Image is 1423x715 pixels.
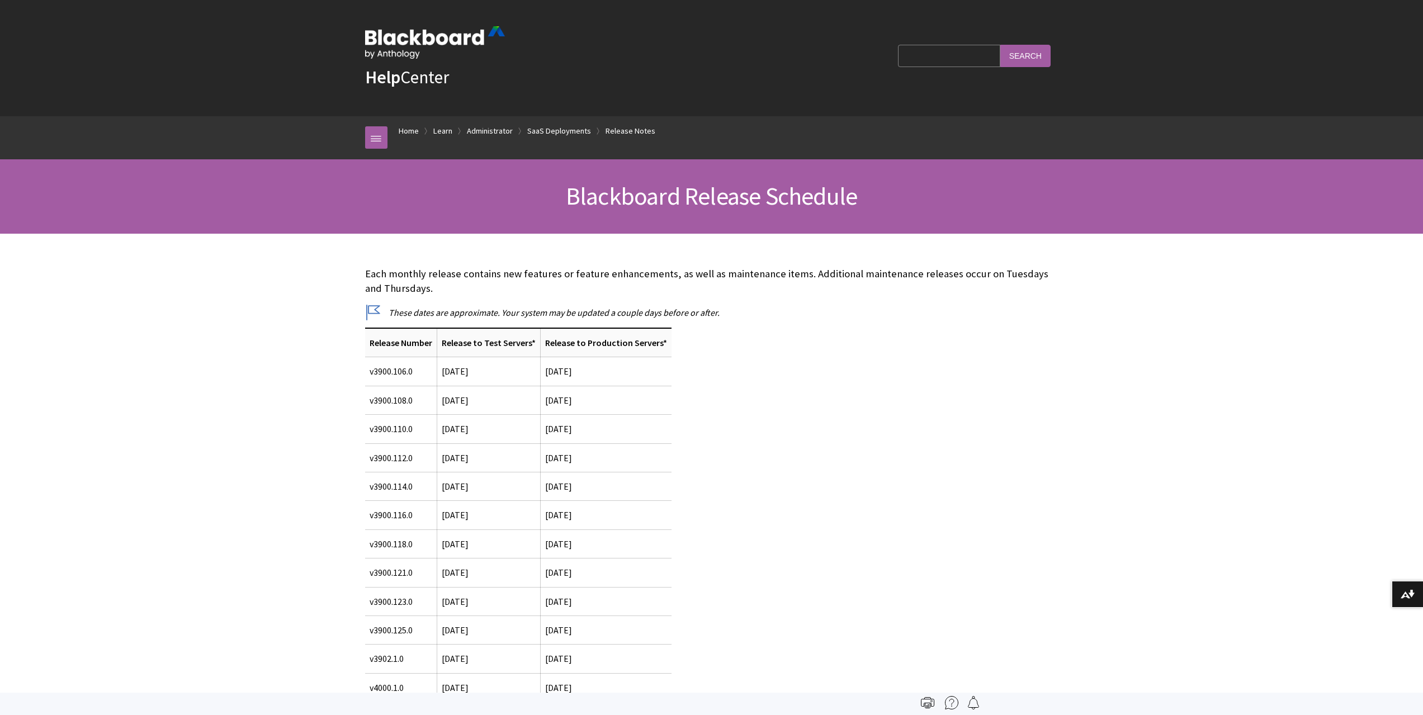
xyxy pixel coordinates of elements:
td: [DATE] [540,645,672,673]
td: [DATE] [540,615,672,644]
th: Release to Test Servers* [437,328,540,357]
span: [DATE] [442,567,469,578]
a: HelpCenter [365,66,449,88]
td: [DATE] [540,558,672,587]
td: v3900.116.0 [365,501,437,529]
input: Search [1000,45,1051,67]
td: [DATE] [540,673,672,702]
img: Blackboard by Anthology [365,26,505,59]
td: v3900.108.0 [365,386,437,414]
a: Release Notes [606,124,655,138]
td: v3900.123.0 [365,587,437,615]
th: Release to Production Servers* [540,328,672,357]
td: [DATE] [540,529,672,558]
td: v3900.112.0 [365,443,437,472]
td: v3900.121.0 [365,558,437,587]
td: [DATE] [540,472,672,500]
td: v3902.1.0 [365,645,437,673]
td: v3900.114.0 [365,472,437,500]
span: [DATE] [442,481,469,492]
span: [DATE] [442,538,469,550]
a: SaaS Deployments [527,124,591,138]
span: [DATE] [442,653,469,664]
td: v3900.110.0 [365,415,437,443]
td: [DATE] [540,415,672,443]
span: [DATE] [442,452,469,463]
p: These dates are approximate. Your system may be updated a couple days before or after. [365,306,1058,319]
img: Follow this page [967,696,980,709]
span: [DATE] [442,596,469,607]
td: [DATE] [540,587,672,615]
td: v3900.125.0 [365,615,437,644]
span: Blackboard Release Schedule [566,181,857,211]
td: v4000.1.0 [365,673,437,702]
img: Print [921,696,934,709]
td: [DATE] [540,386,672,414]
th: Release Number [365,328,437,357]
span: [DATE] [545,452,572,463]
a: Administrator [467,124,513,138]
a: Home [399,124,419,138]
td: v3900.118.0 [365,529,437,558]
span: [DATE] [442,682,469,693]
img: More help [945,696,958,709]
td: [DATE] [540,357,672,386]
td: [DATE] [437,415,540,443]
td: v3900.106.0 [365,357,437,386]
a: Learn [433,124,452,138]
td: [DATE] [437,386,540,414]
strong: Help [365,66,400,88]
p: Each monthly release contains new features or feature enhancements, as well as maintenance items.... [365,267,1058,296]
span: [DATE] [442,509,469,520]
td: [DATE] [540,501,672,529]
span: [DATE] [442,624,469,636]
td: [DATE] [437,357,540,386]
